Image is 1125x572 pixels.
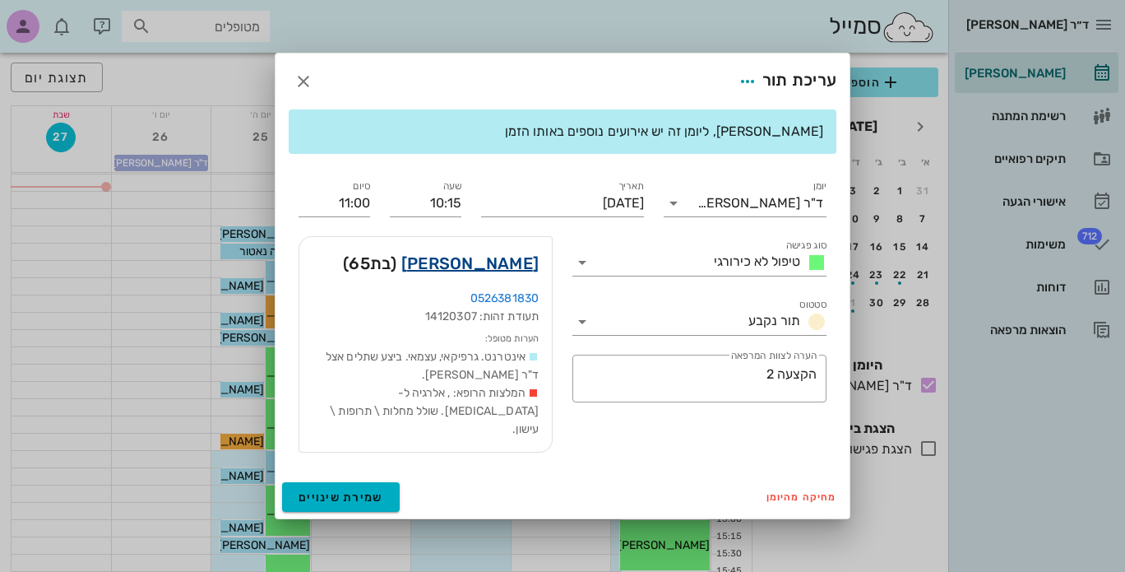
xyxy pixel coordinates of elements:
[312,308,539,326] div: תעודת זהות: 14120307
[731,350,817,362] label: הערה לצוות המרפאה
[470,291,539,305] a: 0526381830
[401,250,539,277] a: [PERSON_NAME]
[618,180,645,193] label: תאריך
[714,253,800,269] span: טיפול לא כירורגי
[353,180,370,193] label: סיום
[799,299,826,311] label: סטטוס
[343,250,397,277] span: (בת )
[733,67,836,96] div: עריכת תור
[327,386,539,436] span: המלצות הרופא: , אלרגיה ל- [MEDICAL_DATA]. שולל מחלות \ תרופות \ עישון.
[697,196,823,211] div: ד"ר [PERSON_NAME]
[443,180,462,193] label: שעה
[505,123,823,139] span: [PERSON_NAME], ליומן זה יש אירועים נוספים באותו הזמן
[664,190,826,216] div: יומןד"ר [PERSON_NAME]
[813,180,827,193] label: יומן
[299,491,383,505] span: שמירת שינויים
[323,350,539,382] span: אינטרנט. גרפיקאי, עצמאי. ביצע שתלים אצל ד"ר [PERSON_NAME].
[572,249,826,276] div: סוג פגישהטיפול לא כירורגי
[349,253,370,273] span: 65
[766,491,836,503] span: מחיקה מהיומן
[485,333,539,344] small: הערות מטופל:
[760,486,843,509] button: מחיקה מהיומן
[786,239,827,252] label: סוג פגישה
[748,313,800,328] span: תור נקבע
[282,482,400,512] button: שמירת שינויים
[572,309,826,335] div: סטטוסתור נקבע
